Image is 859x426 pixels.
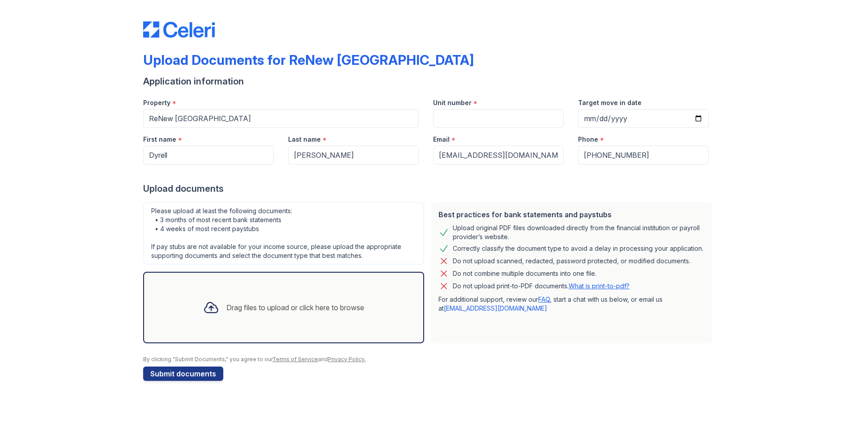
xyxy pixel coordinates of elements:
[453,282,629,291] p: Do not upload print-to-PDF documents.
[143,356,716,363] div: By clicking "Submit Documents," you agree to our and
[143,182,716,195] div: Upload documents
[143,75,716,88] div: Application information
[143,52,474,68] div: Upload Documents for ReNew [GEOGRAPHIC_DATA]
[578,135,598,144] label: Phone
[444,304,547,312] a: [EMAIL_ADDRESS][DOMAIN_NAME]
[438,295,705,313] p: For additional support, review our , start a chat with us below, or email us at
[433,98,472,107] label: Unit number
[143,98,170,107] label: Property
[226,302,364,313] div: Drag files to upload or click here to browse
[569,282,629,290] a: What is print-to-pdf?
[453,224,705,241] div: Upload original PDF files downloaded directly from the financial institution or payroll provider’...
[272,356,318,363] a: Terms of Service
[328,356,366,363] a: Privacy Policy.
[143,21,215,38] img: CE_Logo_Blue-a8612792a0a2168367f1c8372b55b34899dd931a85d93a1a3d3e32e68fde9ad4.png
[143,135,176,144] label: First name
[453,243,703,254] div: Correctly classify the document type to avoid a delay in processing your application.
[438,209,705,220] div: Best practices for bank statements and paystubs
[288,135,321,144] label: Last name
[143,202,424,265] div: Please upload at least the following documents: • 3 months of most recent bank statements • 4 wee...
[453,268,596,279] div: Do not combine multiple documents into one file.
[433,135,450,144] label: Email
[143,367,223,381] button: Submit documents
[453,256,690,266] div: Do not upload scanned, redacted, password protected, or modified documents.
[538,295,550,303] a: FAQ
[578,98,642,107] label: Target move in date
